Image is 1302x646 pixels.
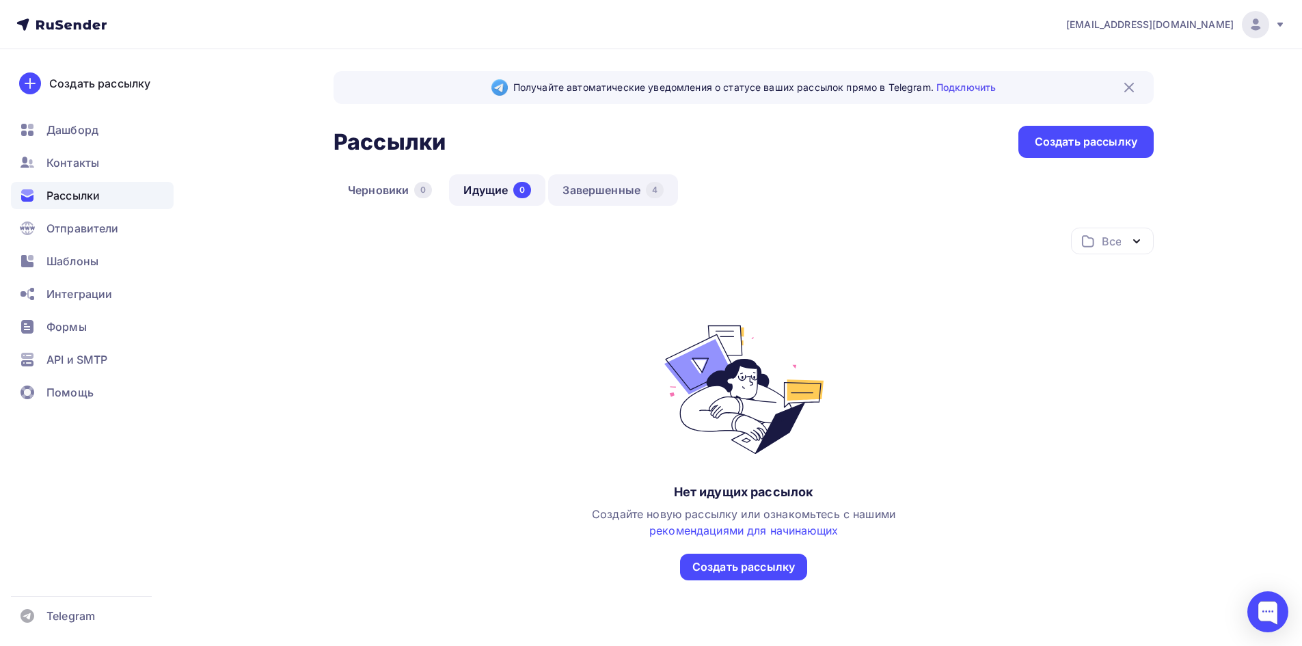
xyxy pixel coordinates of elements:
span: Помощь [46,384,94,401]
span: API и SMTP [46,351,107,368]
a: Идущие0 [449,174,545,206]
a: рекомендациями для начинающих [649,524,838,537]
a: Рассылки [11,182,174,209]
div: 0 [513,182,531,198]
a: Контакты [11,149,174,176]
div: Создать рассылку [692,559,795,575]
span: Шаблоны [46,253,98,269]
a: Формы [11,313,174,340]
a: Подключить [936,81,996,93]
span: [EMAIL_ADDRESS][DOMAIN_NAME] [1066,18,1234,31]
span: Интеграции [46,286,112,302]
span: Telegram [46,608,95,624]
a: Дашборд [11,116,174,144]
span: Дашборд [46,122,98,138]
div: Нет идущих рассылок [674,484,814,500]
span: Создайте новую рассылку или ознакомьтесь с нашими [592,507,895,537]
img: Telegram [491,79,508,96]
span: Отправители [46,220,119,237]
a: Завершенные4 [548,174,678,206]
a: [EMAIL_ADDRESS][DOMAIN_NAME] [1066,11,1286,38]
span: Контакты [46,154,99,171]
div: 4 [646,182,664,198]
a: Черновики0 [334,174,446,206]
a: Отправители [11,215,174,242]
div: Все [1102,233,1121,250]
div: Создать рассылку [49,75,150,92]
span: Получайте автоматические уведомления о статусе ваших рассылок прямо в Telegram. [513,81,996,94]
a: Шаблоны [11,247,174,275]
div: Создать рассылку [1035,134,1137,150]
button: Все [1071,228,1154,254]
span: Рассылки [46,187,100,204]
span: Формы [46,319,87,335]
div: 0 [414,182,432,198]
h2: Рассылки [334,129,446,156]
